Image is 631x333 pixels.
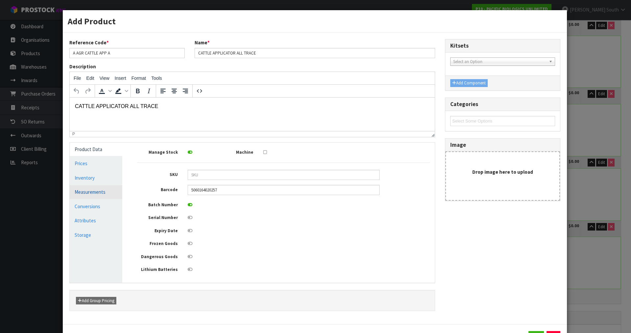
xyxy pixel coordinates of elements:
button: Align left [157,85,169,97]
h3: Image [450,142,555,148]
label: Lithium Batteries [132,265,182,273]
span: File [74,76,81,81]
a: Conversions [70,200,122,213]
button: Add Group Pricing [76,297,116,305]
button: Add Component [450,79,488,87]
a: Prices [70,157,122,170]
input: Barcode [188,185,380,195]
label: Name [195,39,210,46]
label: Manage Stock [132,147,182,156]
iframe: Rich Text Area. Press ALT-0 for help. [70,98,435,131]
a: Inventory [70,171,122,185]
h3: Kitsets [450,43,555,49]
input: Name [195,48,435,58]
strong: Drop image here to upload [472,169,533,175]
button: Align right [180,85,191,97]
label: Dangerous Goods [132,252,182,260]
label: Reference Code [69,39,109,46]
button: Redo [82,85,93,97]
button: Bold [132,85,143,97]
span: Tools [151,76,162,81]
a: Storage [70,228,122,242]
span: Select an Option [453,58,546,66]
button: Source code [194,85,205,97]
div: Text color [96,85,113,97]
button: Align center [169,85,180,97]
span: Edit [86,76,94,81]
label: SKU [132,170,182,178]
div: p [72,132,75,136]
input: SKU [188,170,380,180]
a: Attributes [70,214,122,227]
span: Insert [115,76,126,81]
label: Frozen Goods [132,239,182,247]
a: Measurements [70,185,122,199]
button: Italic [143,85,154,97]
div: Resize [429,131,435,137]
label: Serial Number [132,213,182,221]
span: View [100,76,109,81]
h3: Categories [450,101,555,107]
label: Description [69,63,96,70]
label: Expiry Date [132,226,182,234]
label: Barcode [132,185,182,193]
span: Format [131,76,146,81]
input: Reference Code [69,48,185,58]
label: Batch Number [132,200,182,208]
h3: Add Product [68,15,562,27]
div: Background color [113,85,129,97]
label: Machine [208,147,258,156]
a: Product Data [70,143,122,156]
button: Undo [71,85,82,97]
